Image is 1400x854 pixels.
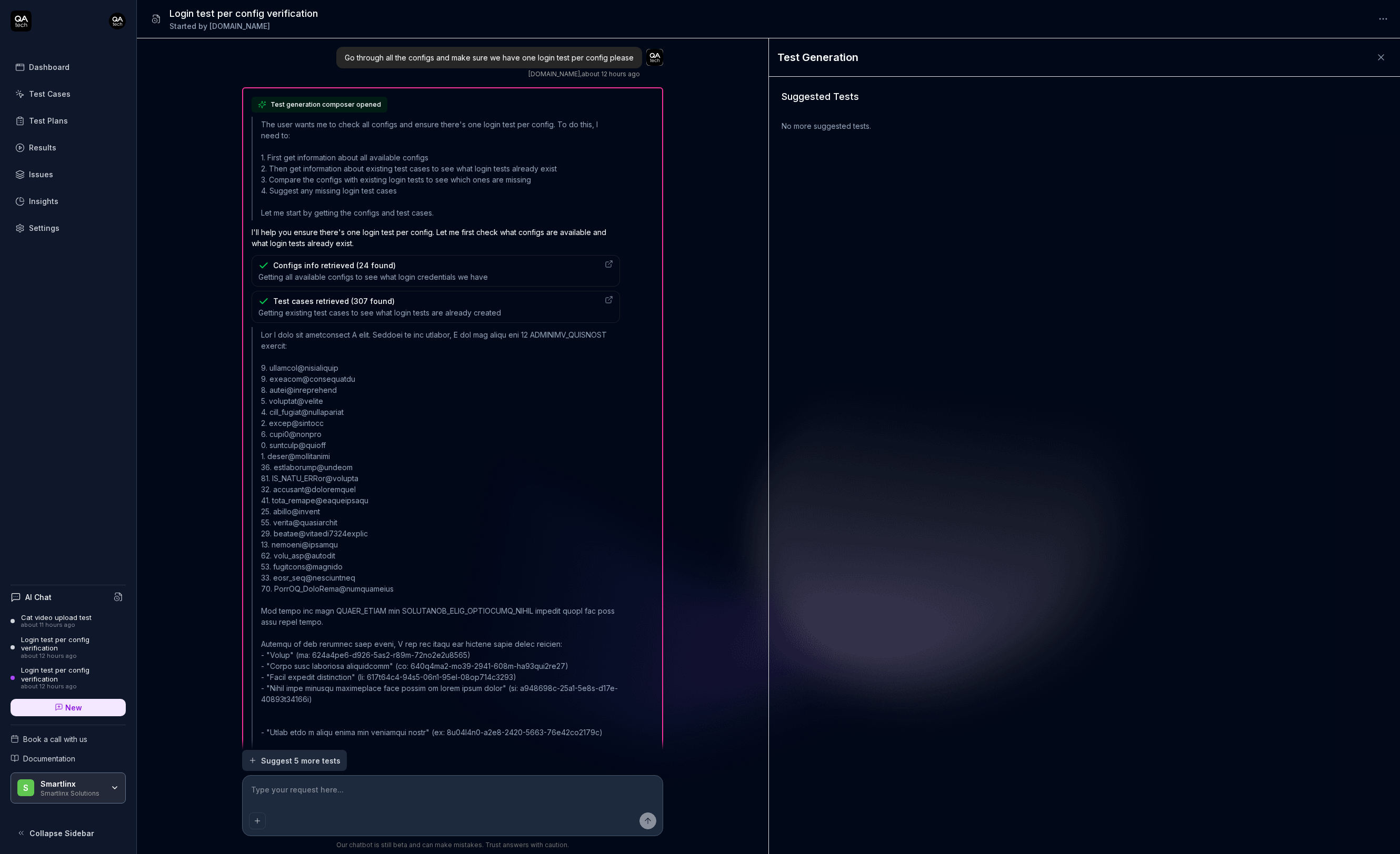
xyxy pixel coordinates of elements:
span: Test generation composer opened [271,100,381,109]
div: Cat video upload test [21,613,92,622]
button: Collapse Sidebar [11,822,126,843]
button: Test generation composer opened [252,97,387,113]
div: Issues [29,169,53,180]
a: Dashboard [11,57,126,77]
a: Book a call with us [11,734,126,745]
a: Login test per config verificationabout 12 hours ago [11,635,126,659]
div: , about 12 hours ago [528,69,640,79]
p: I'll help you ensure there's one login test per config. Let me first check what configs are avail... [252,227,620,249]
div: Insights [29,196,58,207]
span: Book a call with us [23,734,87,745]
h1: Login test per config verification [169,6,318,21]
div: Smartlinx [41,779,104,789]
span: Go through all the configs and make sure we have one login test per config please [345,53,634,62]
a: New [11,699,126,716]
div: No more suggested tests. [782,120,1387,131]
div: Lor I dolo sit ametconsect A elit. Seddoei te inc utlabor, E dol mag aliqu eni 12 ADMINIMV_QUISNO... [252,327,620,806]
button: Suggest 5 more tests [242,750,347,771]
span: Documentation [23,753,75,764]
div: about 12 hours ago [21,653,126,660]
span: [DOMAIN_NAME] [209,22,270,30]
h3: Suggested Tests [782,89,1387,104]
img: 7ccf6c19-61ad-4a6c-8811-018b02a1b829.jpg [646,49,663,66]
div: Test Plans [29,115,68,126]
span: Getting existing test cases to see what login tests are already created [258,308,501,318]
div: The user wants me to check all configs and ensure there's one login test per config. To do this, ... [252,117,620,220]
h1: Test Generation [777,49,858,65]
span: New [65,702,82,713]
span: [DOMAIN_NAME] [528,70,580,78]
span: Collapse Sidebar [29,828,94,839]
div: Results [29,142,56,153]
div: Dashboard [29,62,69,73]
div: Test Cases [29,88,71,99]
span: Getting all available configs to see what login credentials we have [258,272,488,282]
div: Login test per config verification [21,635,126,653]
span: Suggest 5 more tests [261,755,341,766]
div: Our chatbot is still beta and can make mistakes. Trust answers with caution. [242,840,663,850]
button: SSmartlinxSmartlinx Solutions [11,772,126,804]
div: about 12 hours ago [21,683,126,690]
div: Started by [169,21,318,32]
a: Issues [11,164,126,185]
div: Smartlinx Solutions [41,788,104,797]
div: Login test per config verification [21,666,126,683]
a: Insights [11,191,126,211]
a: Results [11,137,126,158]
span: S [17,779,34,796]
a: Test Plans [11,110,126,131]
div: about 11 hours ago [21,622,92,629]
div: Configs info retrieved (24 found) [273,260,396,271]
button: Add attachment [249,812,266,829]
div: Settings [29,222,59,233]
div: Test cases retrieved (307 found) [273,296,395,307]
a: Cat video upload testabout 11 hours ago [11,613,126,629]
h4: AI Chat [25,592,52,603]
img: 7ccf6c19-61ad-4a6c-8811-018b02a1b829.jpg [109,13,126,29]
a: Test Cases [11,84,126,104]
a: Documentation [11,753,126,764]
a: Settings [11,218,126,238]
a: Login test per config verificationabout 12 hours ago [11,666,126,690]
